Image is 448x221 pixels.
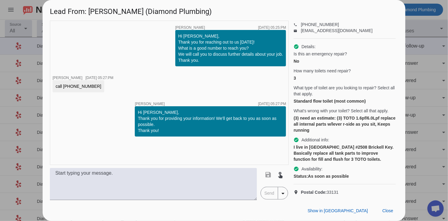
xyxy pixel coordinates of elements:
[301,189,339,195] span: 33131
[135,102,165,106] span: [PERSON_NAME]
[294,29,301,32] mat-icon: email
[294,144,396,162] div: I live in [GEOGRAPHIC_DATA] #2508 Brickell Key. Basically replace all tank parts to improve funct...
[378,205,398,216] button: Close
[308,208,368,213] span: Show in [GEOGRAPHIC_DATA]
[258,102,286,106] div: [DATE] 05:27:PM
[294,166,299,172] mat-icon: check_circle
[294,98,396,104] div: Standard flow toilet (most common)
[301,190,327,195] strong: Postal Code:
[294,58,396,64] div: No
[294,23,301,26] mat-icon: phone
[175,26,205,29] span: [PERSON_NAME]
[178,33,283,63] div: Hi [PERSON_NAME], Thank you for reaching out to us [DATE]! What is a good number to reach you? We...
[138,109,283,134] div: Hi [PERSON_NAME], Thank you for providing your information! We'll get back to you as soon as poss...
[294,44,299,49] mat-icon: check_circle
[382,208,393,213] span: Close
[294,115,396,133] div: (3) need an estimate: (3) TOTO 1.6pf/6.0Lpf replace all internal parts w/lever r-side as you sit,...
[294,174,308,179] strong: Status:
[301,166,323,172] span: Availability:
[301,22,339,27] a: [PHONE_NUMBER]
[294,108,388,114] span: What's wrong with your toilet? Select all that apply.
[301,44,316,50] span: Details:
[53,76,83,80] span: [PERSON_NAME]
[301,28,372,33] a: [EMAIL_ADDRESS][DOMAIN_NAME]
[301,137,329,143] span: Additional info:
[294,68,351,74] span: How many toilets need repair?
[277,171,284,178] mat-icon: touch_app
[294,190,301,195] mat-icon: location_on
[303,205,373,216] button: Show in [GEOGRAPHIC_DATA]
[56,83,101,89] div: call [PHONE_NUMBER]
[279,190,287,197] mat-icon: arrow_drop_down
[86,76,113,80] div: [DATE] 05:27:PM
[294,173,396,179] div: As soon as possible
[294,85,396,97] span: What type of toilet are you looking to repair? Select all that apply.
[294,75,396,81] div: 3
[294,51,347,57] span: Is this an emergency repair?
[258,26,286,29] div: [DATE] 05:25:PM
[294,137,299,143] mat-icon: check_circle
